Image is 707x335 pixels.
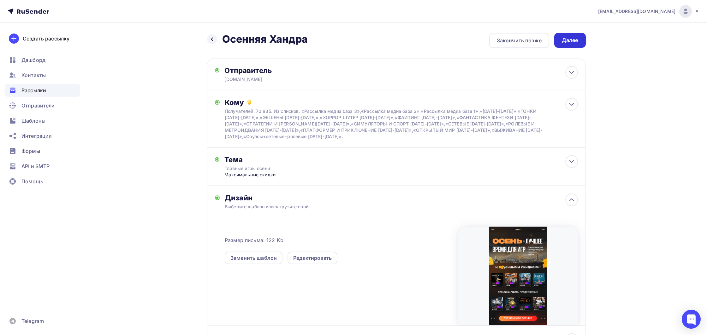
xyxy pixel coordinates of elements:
a: Дашборд [5,54,80,66]
a: [EMAIL_ADDRESS][DOMAIN_NAME] [598,5,699,18]
div: [DOMAIN_NAME] [224,76,348,82]
div: Далее [562,37,578,44]
div: Максимальные скидки [224,172,349,178]
div: Получателей: 70 835. Из списков: «Рассылка медиа база 3»,«Рассылка медиа база 2»,«Рассылка медиа ... [225,108,543,140]
span: Размер письма: 122 Kb [225,236,283,244]
a: Отправители [5,99,80,112]
span: [EMAIL_ADDRESS][DOMAIN_NAME] [598,8,675,15]
div: Заменить шаблон [230,254,277,262]
h2: Осенняя Хандра [222,33,308,46]
div: Выберите шаблон или загрузите свой [225,204,543,210]
div: Закончить позже [497,37,542,44]
span: Telegram [21,317,44,325]
div: Редактировать [293,254,332,262]
span: Контакты [21,71,46,79]
a: Шаблоны [5,114,80,127]
span: Интеграции [21,132,52,140]
span: Помощь [21,178,43,185]
span: Шаблоны [21,117,45,125]
div: Создать рассылку [23,35,69,42]
div: Отправитель [224,66,361,75]
span: Отправители [21,102,55,109]
span: Дашборд [21,56,45,64]
a: Формы [5,145,80,157]
a: Контакты [5,69,80,82]
div: Кому [225,98,578,107]
div: Главные игры осени [224,165,337,172]
div: Тема [224,155,349,164]
div: Дизайн [225,193,578,202]
a: Рассылки [5,84,80,97]
span: API и SMTP [21,162,50,170]
span: Формы [21,147,40,155]
span: Рассылки [21,87,46,94]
